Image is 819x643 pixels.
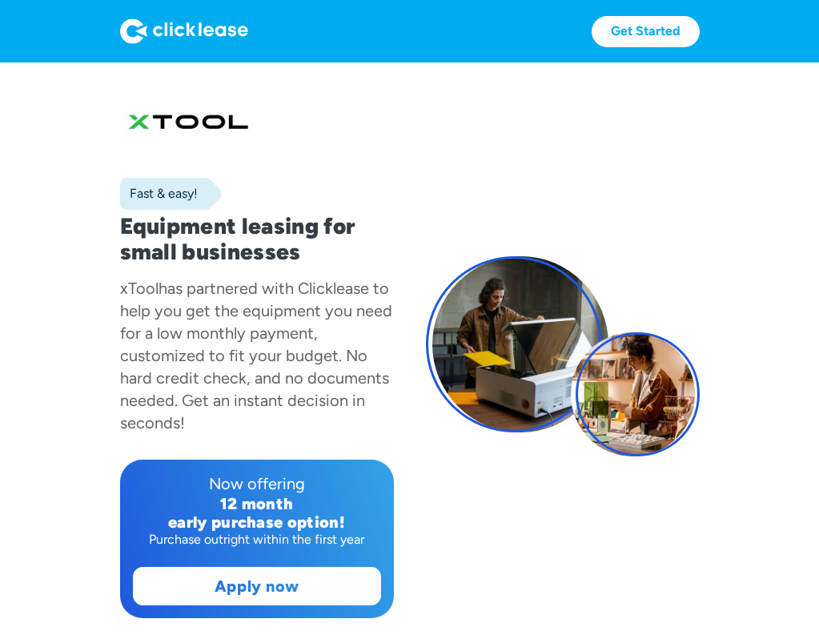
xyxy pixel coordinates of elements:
[120,279,392,432] div: has partnered with Clicklease to help you get the equipment you need for a low monthly payment, c...
[120,279,159,298] div: xTool
[133,472,381,495] div: Now offering
[133,532,381,548] div: Purchase outright within the first year
[592,16,700,47] a: Get Started
[133,513,381,532] div: early purchase option!
[134,568,380,605] a: Apply now
[120,186,198,202] div: Fast & easy!
[120,18,248,44] img: Logo
[120,213,394,264] h1: Equipment leasing for small businesses
[133,495,381,513] div: 12 month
